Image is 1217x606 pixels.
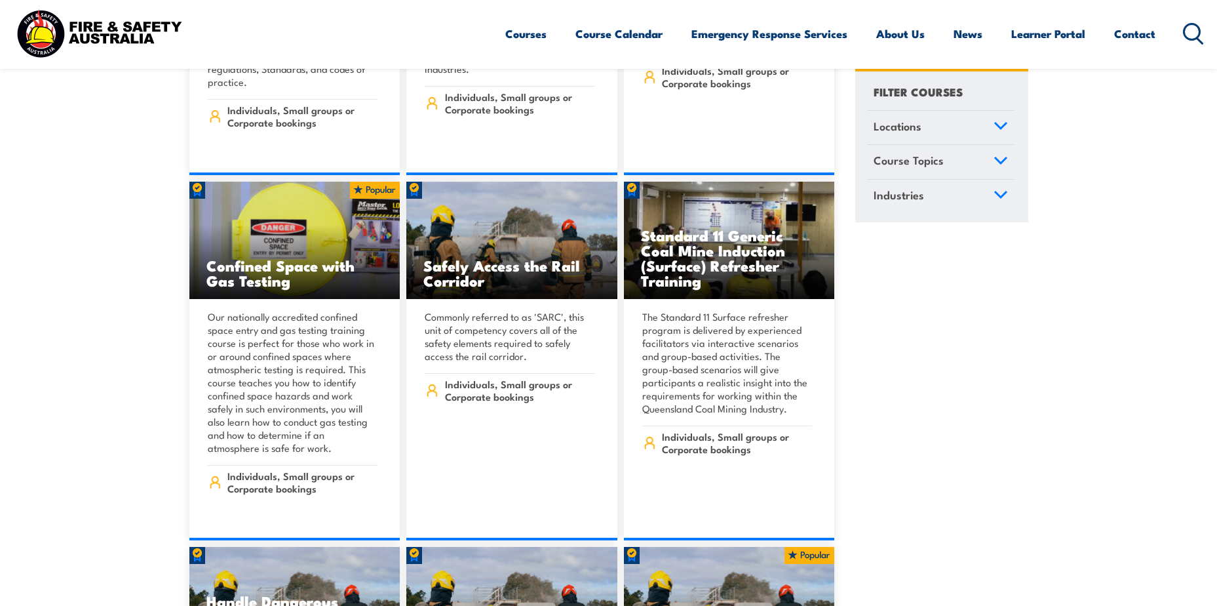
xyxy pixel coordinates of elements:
[206,258,383,288] h3: Confined Space with Gas Testing
[1114,16,1155,51] a: Contact
[189,182,400,300] a: Confined Space with Gas Testing
[868,111,1014,145] a: Locations
[406,182,617,300] img: Fire Team Operations
[425,310,595,363] p: Commonly referred to as 'SARC', this unit of competency covers all of the safety elements require...
[445,378,595,403] span: Individuals, Small groups or Corporate bookings
[876,16,925,51] a: About Us
[954,16,982,51] a: News
[575,16,663,51] a: Course Calendar
[874,152,944,170] span: Course Topics
[641,228,818,288] h3: Standard 11 Generic Coal Mine Induction (Surface) Refresher Training
[1011,16,1085,51] a: Learner Portal
[874,117,921,135] span: Locations
[406,182,617,300] a: Safely Access the Rail Corridor
[227,104,377,129] span: Individuals, Small groups or Corporate bookings
[868,146,1014,180] a: Course Topics
[662,64,812,89] span: Individuals, Small groups or Corporate bookings
[189,182,400,300] img: Confined Space Entry
[691,16,847,51] a: Emergency Response Services
[874,83,963,100] h4: FILTER COURSES
[624,182,835,300] a: Standard 11 Generic Coal Mine Induction (Surface) Refresher Training
[868,180,1014,214] a: Industries
[505,16,547,51] a: Courses
[662,430,812,455] span: Individuals, Small groups or Corporate bookings
[642,310,813,415] p: The Standard 11 Surface refresher program is delivered by experienced facilitators via interactiv...
[445,91,595,115] span: Individuals, Small groups or Corporate bookings
[624,182,835,300] img: Standard 11 Generic Coal Mine Induction (Surface) TRAINING (1)
[423,258,600,288] h3: Safely Access the Rail Corridor
[208,310,378,455] p: Our nationally accredited confined space entry and gas testing training course is perfect for tho...
[227,470,377,495] span: Individuals, Small groups or Corporate bookings
[874,186,924,204] span: Industries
